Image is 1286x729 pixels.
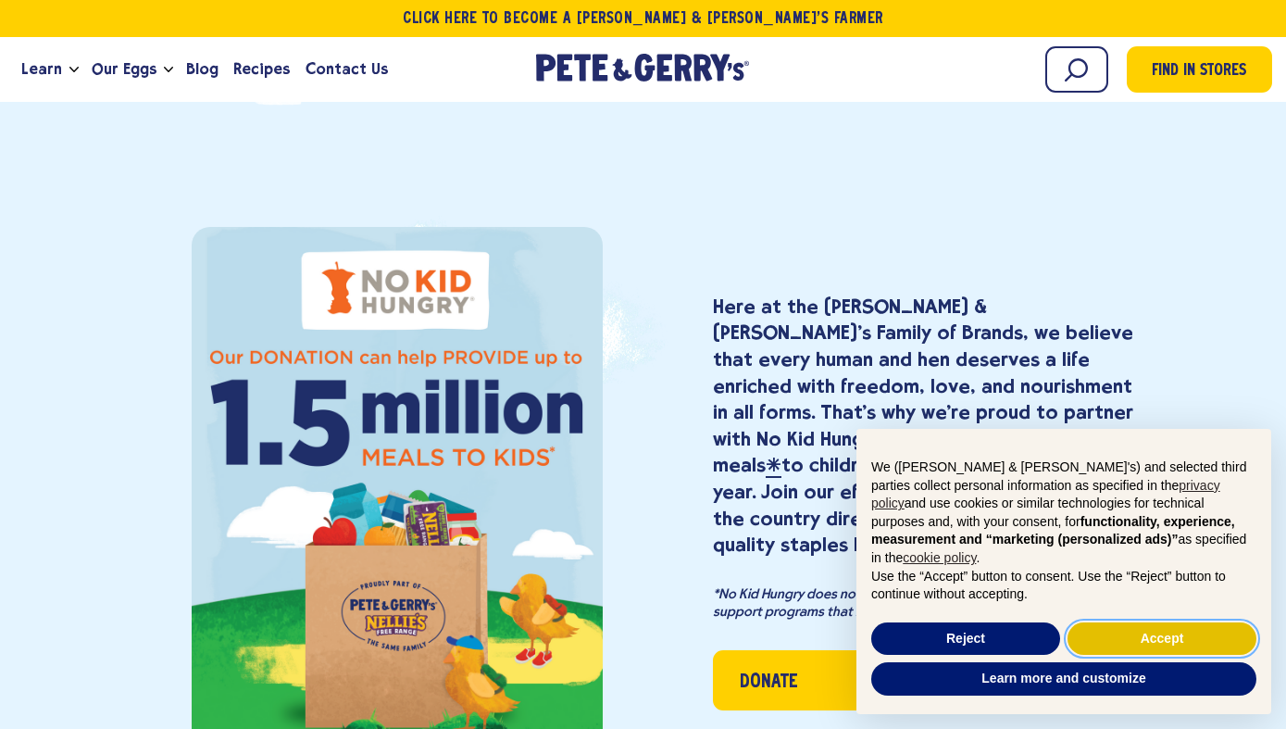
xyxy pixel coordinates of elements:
p: Use the “Accept” button to consent. Use the “Reject” button to continue without accepting. [871,568,1256,604]
button: Learn more and customize [871,662,1256,696]
a: Contact Us [298,44,395,94]
a: Our Eggs [84,44,164,94]
p: We ([PERSON_NAME] & [PERSON_NAME]'s) and selected third parties collect personal information as s... [871,459,1256,568]
span: Blog [186,57,218,81]
a: Find in Stores [1127,46,1272,93]
button: Open the dropdown menu for Our Eggs [164,67,173,73]
a: Learn [14,44,69,94]
button: Reject [871,622,1060,656]
a: Blog [179,44,226,94]
span: Recipes [233,57,290,81]
span: Contact Us [306,57,388,81]
a: Donate [713,650,991,710]
input: Search [1045,46,1108,93]
div: Notice [842,414,1286,729]
span: Find in Stores [1152,59,1246,84]
em: *No Kid Hungry does not provide individual meals; your donations help support programs that feed ... [713,587,1134,621]
span: Learn [21,57,62,81]
p: Here at the [PERSON_NAME] & [PERSON_NAME]'s Family of Brands, we believe that every human and hen... [713,294,1136,559]
span: Donate [740,668,798,697]
button: Accept [1068,622,1256,656]
a: Recipes [226,44,297,94]
span: Our Eggs [92,57,156,81]
a: cookie policy [903,550,976,565]
button: Open the dropdown menu for Learn [69,67,79,73]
